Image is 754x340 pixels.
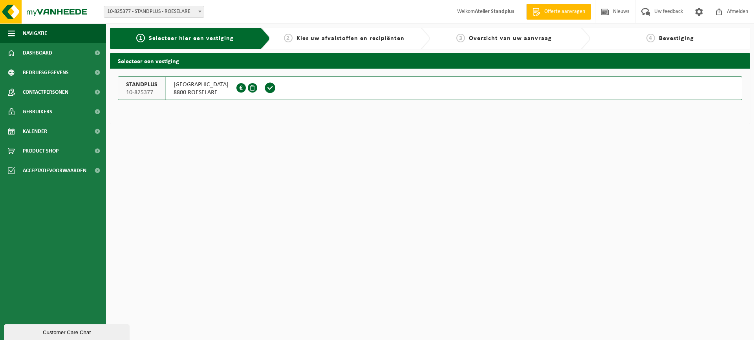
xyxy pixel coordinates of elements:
span: Acceptatievoorwaarden [23,161,86,180]
iframe: chat widget [4,323,131,340]
span: Bevestiging [659,35,694,42]
span: Bedrijfsgegevens [23,63,69,82]
strong: Atelier Standplus [475,9,514,15]
span: STANDPLUS [126,81,157,89]
span: Navigatie [23,24,47,43]
span: 2 [284,34,293,42]
span: Kalender [23,122,47,141]
span: 10-825377 [126,89,157,96]
h2: Selecteer een vestiging [110,53,750,68]
span: 4 [646,34,655,42]
span: 3 [456,34,465,42]
span: 1 [136,34,145,42]
a: Offerte aanvragen [526,4,591,20]
span: Offerte aanvragen [542,8,587,16]
span: Gebruikers [23,102,52,122]
span: 8800 ROESELARE [174,89,229,96]
span: Selecteer hier een vestiging [149,35,234,42]
span: Dashboard [23,43,52,63]
span: Overzicht van uw aanvraag [469,35,552,42]
span: Product Shop [23,141,59,161]
button: STANDPLUS 10-825377 [GEOGRAPHIC_DATA]8800 ROESELARE [118,76,742,100]
span: 10-825377 - STANDPLUS - ROESELARE [104,6,204,17]
span: Kies uw afvalstoffen en recipiënten [296,35,404,42]
span: 10-825377 - STANDPLUS - ROESELARE [104,6,204,18]
span: Contactpersonen [23,82,68,102]
span: [GEOGRAPHIC_DATA] [174,81,229,89]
